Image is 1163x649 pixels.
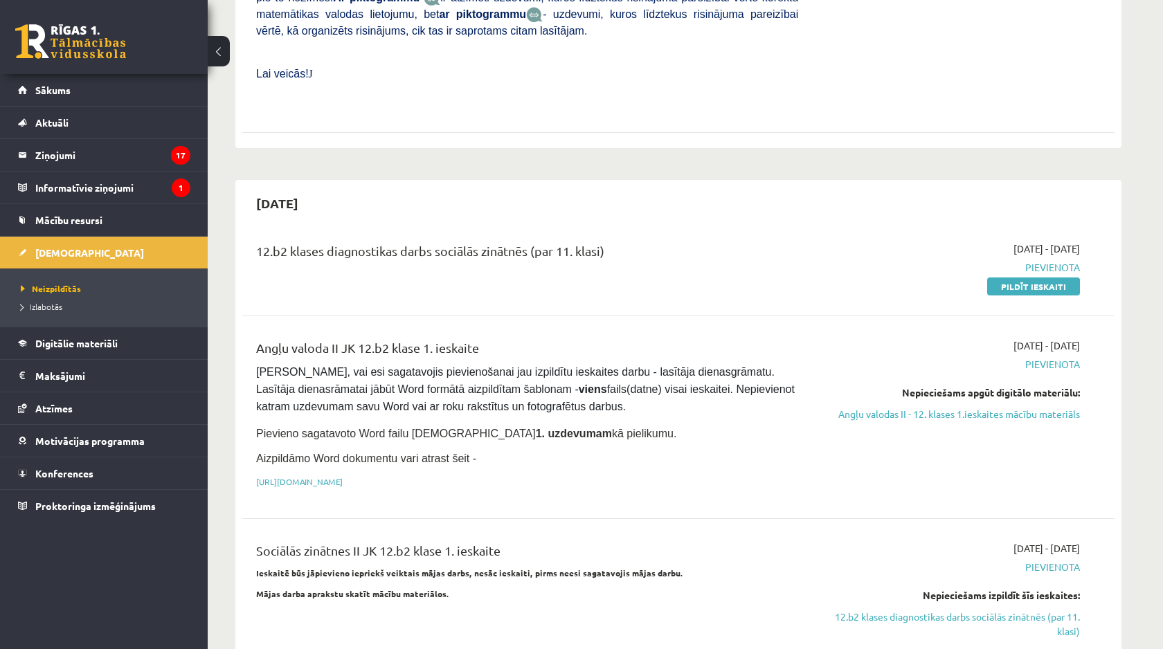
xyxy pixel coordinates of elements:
a: Informatīvie ziņojumi1 [18,172,190,203]
strong: viens [579,383,607,395]
span: Aizpildāmo Word dokumentu vari atrast šeit - [256,453,476,464]
a: Ziņojumi17 [18,139,190,171]
a: 12.b2 klases diagnostikas darbs sociālās zinātnēs (par 11. klasi) [819,610,1080,639]
a: Aktuāli [18,107,190,138]
a: Mācību resursi [18,204,190,236]
b: ar piktogrammu [439,8,526,20]
a: Atzīmes [18,392,190,424]
span: Pievieno sagatavoto Word failu [DEMOGRAPHIC_DATA] kā pielikumu. [256,428,676,439]
img: wKvN42sLe3LLwAAAABJRU5ErkJggg== [526,7,543,23]
a: Pildīt ieskaiti [987,277,1080,295]
legend: Maksājumi [35,360,190,392]
div: Nepieciešams apgūt digitālo materiālu: [819,385,1080,400]
span: Lai veicās! [256,68,309,80]
span: [DEMOGRAPHIC_DATA] [35,246,144,259]
span: Atzīmes [35,402,73,414]
span: [DATE] - [DATE] [1013,338,1080,353]
i: 17 [171,146,190,165]
div: Sociālās zinātnes II JK 12.b2 klase 1. ieskaite [256,541,798,567]
span: Konferences [35,467,93,479]
a: Neizpildītās [21,282,194,295]
span: Pievienota [819,260,1080,275]
span: [DATE] - [DATE] [1013,541,1080,556]
legend: Ziņojumi [35,139,190,171]
span: Pievienota [819,357,1080,372]
span: [PERSON_NAME], vai esi sagatavojis pievienošanai jau izpildītu ieskaites darbu - lasītāja dienasg... [256,366,797,412]
a: [DEMOGRAPHIC_DATA] [18,237,190,268]
span: Motivācijas programma [35,435,145,447]
a: Rīgas 1. Tālmācības vidusskola [15,24,126,59]
a: [URL][DOMAIN_NAME] [256,476,343,487]
a: Proktoringa izmēģinājums [18,490,190,522]
div: 12.b2 klases diagnostikas darbs sociālās zinātnēs (par 11. klasi) [256,241,798,267]
span: Pievienota [819,560,1080,574]
span: Izlabotās [21,301,62,312]
a: Angļu valodas II - 12. klases 1.ieskaites mācību materiāls [819,407,1080,421]
a: Sākums [18,74,190,106]
span: J [309,68,313,80]
span: Digitālie materiāli [35,337,118,349]
span: Sākums [35,84,71,96]
i: 1 [172,179,190,197]
legend: Informatīvie ziņojumi [35,172,190,203]
a: Maksājumi [18,360,190,392]
span: Aktuāli [35,116,69,129]
strong: 1. uzdevumam [536,428,612,439]
h2: [DATE] [242,187,312,219]
strong: Ieskaitē būs jāpievieno iepriekš veiktais mājas darbs, nesāc ieskaiti, pirms neesi sagatavojis mā... [256,567,683,578]
span: Neizpildītās [21,283,81,294]
a: Motivācijas programma [18,425,190,457]
div: Nepieciešams izpildīt šīs ieskaites: [819,588,1080,603]
strong: Mājas darba aprakstu skatīt mācību materiālos. [256,588,449,599]
a: Izlabotās [21,300,194,313]
a: Konferences [18,457,190,489]
span: [DATE] - [DATE] [1013,241,1080,256]
span: Proktoringa izmēģinājums [35,500,156,512]
span: Mācību resursi [35,214,102,226]
div: Angļu valoda II JK 12.b2 klase 1. ieskaite [256,338,798,364]
a: Digitālie materiāli [18,327,190,359]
